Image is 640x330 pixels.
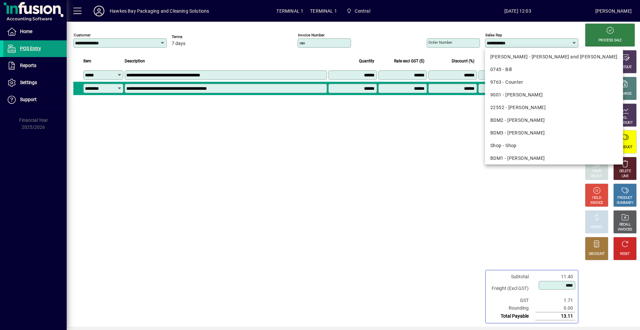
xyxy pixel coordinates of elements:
[3,74,67,91] a: Settings
[172,35,212,39] span: Terms
[619,65,631,70] div: CHEQUE
[490,117,618,124] div: BDM2 - [PERSON_NAME]
[592,169,601,174] div: PRICE
[619,169,631,174] div: DELETE
[344,5,373,17] span: Central
[488,304,535,312] td: Rounding
[485,63,623,76] mat-option: 0745 - Bill
[20,80,37,85] span: Settings
[591,225,602,230] div: PROFIT
[485,50,623,63] mat-option: ANGELA - Angela - Chrisp and Davidson
[591,174,603,179] div: SELECT
[452,57,474,65] span: Discount (%)
[590,201,603,206] div: INVOICE
[485,114,623,126] mat-option: BDM2 - Mandy Wilson
[618,227,632,232] div: INVOICES
[20,97,37,102] span: Support
[485,76,623,88] mat-option: 9763 - Counter
[490,91,618,98] div: 9001 - [PERSON_NAME]
[485,126,623,139] mat-option: BDM3 - Michelle Fernandes
[125,57,145,65] span: Description
[535,273,575,281] td: 11.40
[619,91,632,96] div: CHARGE
[535,312,575,320] td: 13.11
[490,66,618,73] div: 0745 - Bill
[488,281,535,297] td: Freight (Excl GST)
[623,115,627,120] div: GL
[619,222,631,227] div: RECALL
[485,152,623,164] mat-option: BDM1 - Tui Lewis
[617,196,632,201] div: PRODUCT
[617,201,633,206] div: SUMMARY
[622,174,628,179] div: LINE
[3,91,67,108] a: Support
[440,6,595,16] span: [DATE] 12:03
[617,145,632,150] div: PRODUCT
[598,38,622,43] div: PROCESS SALE
[485,101,623,114] mat-option: 22552 - Lyndsay
[490,53,618,60] div: [PERSON_NAME] - [PERSON_NAME] and [PERSON_NAME]
[592,196,601,201] div: HOLD
[3,23,67,40] a: Home
[488,273,535,281] td: Subtotal
[394,57,424,65] span: Rate excl GST ($)
[490,79,618,86] div: 9763 - Counter
[488,312,535,320] td: Total Payable
[3,57,67,74] a: Reports
[310,6,337,16] span: TERMINAL 1
[535,297,575,304] td: 1.71
[485,33,502,37] mat-label: Sales rep
[359,57,374,65] span: Quantity
[490,155,618,162] div: BDM1 - [PERSON_NAME]
[20,29,32,34] span: Home
[83,57,91,65] span: Item
[276,6,303,16] span: TERMINAL 1
[74,33,91,37] mat-label: Customer
[485,139,623,152] mat-option: Shop - Shop
[490,129,618,136] div: BDM3 - [PERSON_NAME]
[617,120,633,125] div: ACCOUNT
[428,40,452,45] mat-label: Order number
[88,5,110,17] button: Profile
[20,46,41,51] span: POS Entry
[172,41,185,46] span: 7 days
[485,88,623,101] mat-option: 9001 - Ellen
[589,252,605,257] div: DISCOUNT
[535,304,575,312] td: 0.00
[595,6,632,16] div: [PERSON_NAME]
[110,6,209,16] div: Hawkes Bay Packaging and Cleaning Solutions
[298,33,325,37] mat-label: Invoice number
[490,104,618,111] div: 22552 - [PERSON_NAME]
[620,252,630,257] div: RESET
[355,6,370,16] span: Central
[20,63,36,68] span: Reports
[488,297,535,304] td: GST
[490,142,618,149] div: Shop - Shop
